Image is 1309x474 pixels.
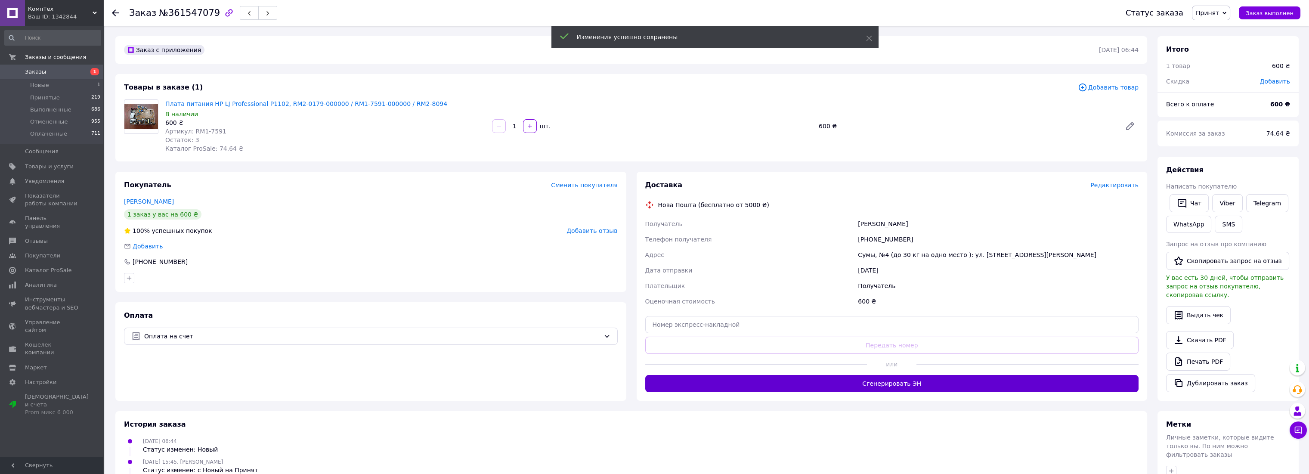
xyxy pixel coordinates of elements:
span: Маркет [25,364,47,372]
span: Остаток: 3 [165,136,199,143]
b: 600 ₴ [1270,101,1290,108]
span: Товары и услуги [25,163,74,170]
a: WhatsApp [1166,216,1211,233]
a: Редактировать [1121,118,1139,135]
span: или [867,360,916,369]
span: Принятые [30,94,60,102]
span: Управление сайтом [25,319,80,334]
span: Комиссия за заказ [1166,130,1225,137]
span: Отмененные [30,118,68,126]
span: Настройки [25,378,56,386]
div: 600 ₴ [1272,62,1290,70]
span: Добавить [1260,78,1290,85]
span: Покупатели [25,252,60,260]
div: Prom микс 6 000 [25,409,89,416]
div: [PHONE_NUMBER] [132,257,189,266]
span: Выполненные [30,106,71,114]
span: Сообщения [25,148,59,155]
a: Viber [1212,194,1242,212]
span: 219 [91,94,100,102]
span: Всего к оплате [1166,101,1214,108]
span: Доставка [645,181,683,189]
span: Написать покупателю [1166,183,1237,190]
span: Личные заметки, которые видите только вы. По ним можно фильтровать заказы [1166,434,1274,458]
span: Отзывы [25,237,48,245]
span: 1 [97,81,100,89]
span: Оплата на счет [144,331,600,341]
span: [DEMOGRAPHIC_DATA] и счета [25,393,89,417]
img: Плата питания HP LJ Professional P1102, RM2-0179-000000 / RM1-7591-000000 / RM2-8094 [124,104,158,129]
div: Статус изменен: Новый [143,445,218,454]
span: Покупатель [124,181,171,189]
span: Метки [1166,420,1191,428]
span: Сменить покупателя [551,182,617,189]
div: 1 заказ у вас на 600 ₴ [124,209,201,220]
input: Поиск [4,30,101,46]
span: Итого [1166,45,1189,53]
span: 1 [90,68,99,75]
div: шт. [538,122,551,130]
span: Добавить отзыв [566,227,617,234]
span: Телефон получателя [645,236,712,243]
span: Плательщик [645,282,685,289]
div: успешных покупок [124,226,212,235]
div: 600 ₴ [165,118,485,127]
span: Заказы [25,68,46,76]
span: Инструменты вебмастера и SEO [25,296,80,311]
button: Выдать чек [1166,306,1231,324]
input: Номер экспресс-накладной [645,316,1139,333]
span: Панель управления [25,214,80,230]
span: Дата отправки [645,267,693,274]
div: [DATE] [856,263,1140,278]
div: Заказ с приложения [124,45,204,55]
span: Принят [1196,9,1219,16]
button: Скопировать запрос на отзыв [1166,252,1289,270]
span: Редактировать [1090,182,1139,189]
span: Уведомления [25,177,64,185]
span: КомпТех [28,5,93,13]
span: Заказы и сообщения [25,53,86,61]
span: Каталог ProSale [25,266,71,274]
div: Вернуться назад [112,9,119,17]
span: [DATE] 15:45, [PERSON_NAME] [143,459,223,465]
span: Запрос на отзыв про компанию [1166,241,1266,248]
div: Нова Пошта (бесплатно от 5000 ₴) [656,201,771,209]
span: Каталог ProSale: 74.64 ₴ [165,145,243,152]
div: Ваш ID: 1342844 [28,13,103,21]
a: Telegram [1246,194,1288,212]
time: [DATE] 06:44 [1099,46,1139,53]
div: 600 ₴ [856,294,1140,309]
span: Новые [30,81,49,89]
span: Добавить [133,243,163,250]
span: Добавить товар [1078,83,1139,92]
span: Оценочная стоимость [645,298,715,305]
span: Кошелек компании [25,341,80,356]
span: Получатель [645,220,683,227]
span: Товары в заказе (1) [124,83,203,91]
span: Аналитика [25,281,57,289]
span: Оплаченные [30,130,67,138]
button: Сгенерировать ЭН [645,375,1139,392]
a: Плата питания HP LJ Professional P1102, RM2-0179-000000 / RM1-7591-000000 / RM2-8094 [165,100,447,107]
span: 1 товар [1166,62,1190,69]
span: Показатели работы компании [25,192,80,208]
a: Печать PDF [1166,353,1230,371]
span: Оплата [124,311,153,319]
span: 74.64 ₴ [1266,130,1290,137]
button: Заказ выполнен [1239,6,1300,19]
div: [PERSON_NAME] [856,216,1140,232]
button: Чат с покупателем [1290,421,1307,439]
span: У вас есть 30 дней, чтобы отправить запрос на отзыв покупателю, скопировав ссылку. [1166,274,1284,298]
span: №361547079 [159,8,220,18]
span: Адрес [645,251,664,258]
button: Дублировать заказ [1166,374,1255,392]
span: 100% [133,227,150,234]
div: 600 ₴ [815,120,1118,132]
div: [PHONE_NUMBER] [856,232,1140,247]
button: SMS [1215,216,1242,233]
span: История заказа [124,420,186,428]
a: Скачать PDF [1166,331,1234,349]
span: Заказ [129,8,156,18]
a: [PERSON_NAME] [124,198,174,205]
div: Изменения успешно сохранены [577,33,845,41]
